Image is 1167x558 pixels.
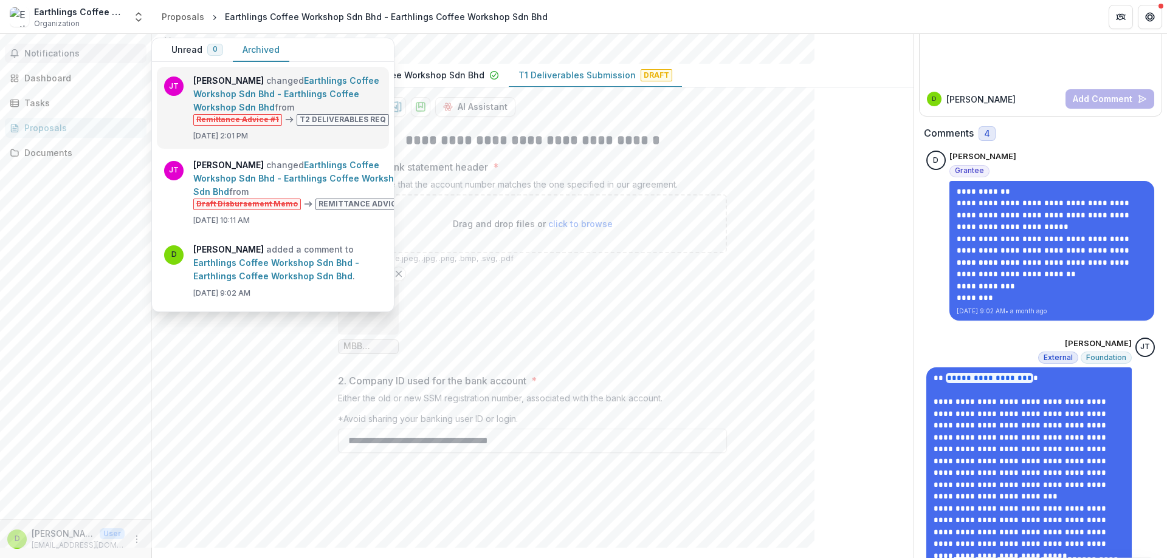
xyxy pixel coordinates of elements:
p: added a comment to . [193,243,382,283]
button: Partners [1109,5,1133,29]
span: MBB STATEMENT HEADER.pdf [343,341,393,352]
div: Tasks [24,97,137,109]
button: Remove File [391,267,406,281]
div: Proposals [162,10,204,23]
p: Drag and drop files or [453,217,613,230]
p: [PERSON_NAME] [32,527,95,540]
button: AI Assistant [435,97,515,117]
p: [PERSON_NAME] [1065,338,1132,350]
span: External [1044,353,1073,362]
div: Earthlings Coffee Workshop Sdn Bhd - Earthlings Coffee Workshop Sdn Bhd [225,10,548,23]
div: Earthlings Coffee Workshop Sdn Bhd [34,5,125,18]
div: Dashboard [24,72,137,84]
div: No due date [179,36,229,49]
p: File type must be .jpeg, .jpg, .png, .bmp, .svg, .pdf [338,253,727,264]
button: download-proposal [387,97,406,117]
span: 0 [213,45,218,53]
a: Proposals [5,118,146,138]
img: Earthlings Coffee Workshop Sdn Bhd [10,7,29,27]
div: Documents [24,146,137,159]
nav: breadcrumb [157,8,553,26]
div: Josselyn Tan [1140,343,1150,351]
a: Documents [5,143,146,163]
button: Open entity switcher [130,5,147,29]
span: Draft [641,69,672,81]
div: Proposals [24,121,137,134]
span: Notifications [24,49,142,59]
a: Dashboard [5,68,146,88]
span: Foundation [1086,353,1126,362]
div: Darrelle [15,535,20,543]
p: [DATE] 9:02 AM • a month ago [957,307,1147,316]
p: [EMAIL_ADDRESS][DOMAIN_NAME] [32,540,125,551]
span: 4 [984,129,990,139]
button: Notifications [5,44,146,63]
p: 2. Company ID used for the bank account [338,373,526,388]
button: download-proposal [411,97,430,117]
p: [PERSON_NAME] [949,151,1016,163]
button: More [129,532,144,546]
a: Tasks [5,93,146,113]
span: Organization [34,18,80,29]
span: click to browse [548,219,613,229]
h2: Comments [924,128,974,139]
div: Either the old or new SSM registration number, associated with the bank account. *Avoid sharing y... [338,393,727,429]
p: [PERSON_NAME] [946,93,1016,106]
button: Archived [233,38,289,62]
p: User [100,528,125,539]
button: Get Help [1138,5,1162,29]
p: T1 Deliverables Submission [518,69,636,81]
div: Remove FileMBB STATEMENT HEADER.pdf [338,274,399,354]
p: changed from [193,158,419,210]
a: Earthlings Coffee Workshop Sdn Bhd - Earthlings Coffee Workshop Sdn Bhd [193,75,379,112]
a: Earthlings Coffee Workshop Sdn Bhd - Earthlings Coffee Workshop Sdn Bhd [193,160,405,197]
a: Proposals [157,8,209,26]
button: Unread [162,38,233,62]
div: Darrelle [933,157,938,165]
p: 1. Upload bank statement header [338,160,488,174]
div: Darrelle [932,96,936,102]
a: Earthlings Coffee Workshop Sdn Bhd - Earthlings Coffee Workshop Sdn Bhd [193,257,359,281]
p: changed from [193,74,394,126]
span: Grantee [955,166,984,175]
div: Please ensure that the account number matches the one specified in our agreement. [338,179,727,194]
button: Add Comment [1065,89,1154,109]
